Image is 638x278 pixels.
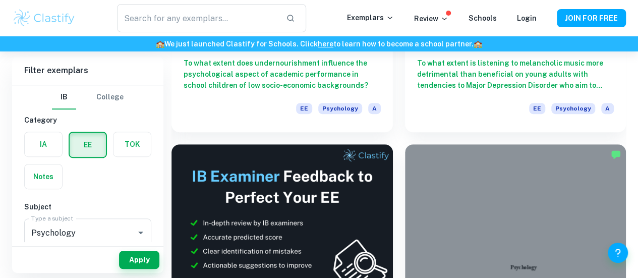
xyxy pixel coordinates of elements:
[318,40,333,48] a: here
[134,226,148,240] button: Open
[12,57,163,85] h6: Filter exemplars
[2,38,636,49] h6: We just launched Clastify for Schools. Click to learn how to become a school partner.
[296,103,312,114] span: EE
[24,115,151,126] h6: Category
[474,40,482,48] span: 🏫
[611,149,621,159] img: Marked
[551,103,595,114] span: Psychology
[24,201,151,212] h6: Subject
[96,85,124,109] button: College
[347,12,394,23] p: Exemplars
[368,103,381,114] span: A
[184,58,381,91] h6: To what extent does undernourishment influence the psychological aspect of academic performance i...
[70,133,106,157] button: EE
[31,214,73,223] label: Type a subject
[318,103,362,114] span: Psychology
[156,40,164,48] span: 🏫
[117,4,278,32] input: Search for any exemplars...
[52,85,124,109] div: Filter type choice
[25,132,62,156] button: IA
[52,85,76,109] button: IB
[12,8,76,28] img: Clastify logo
[608,243,628,263] button: Help and Feedback
[601,103,614,114] span: A
[517,14,537,22] a: Login
[417,58,614,91] h6: To what extent is listening to melancholic music more detrimental than beneficial on young adults...
[119,251,159,269] button: Apply
[529,103,545,114] span: EE
[113,132,151,156] button: TOK
[414,13,448,24] p: Review
[469,14,497,22] a: Schools
[25,164,62,189] button: Notes
[557,9,626,27] button: JOIN FOR FREE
